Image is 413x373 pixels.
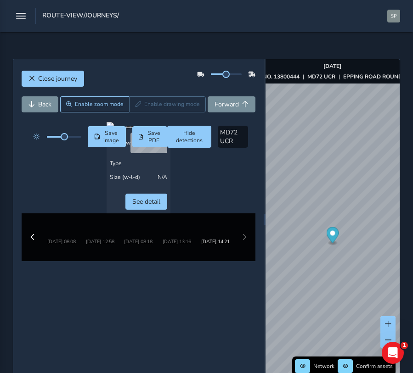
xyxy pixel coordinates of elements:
div: [DATE] 08:18 [119,237,158,244]
strong: MD72 UCR [307,73,335,80]
div: [DATE] 08:08 [42,237,81,244]
div: [DATE] 12:58 [86,233,114,239]
img: Thumbnail frame [119,220,158,237]
span: Close journey [38,74,77,83]
span: Type [110,160,122,167]
div: [DATE] 13:16 [158,237,196,244]
img: Thumbnail frame [42,220,81,237]
iframe: Intercom live chat [382,342,404,364]
span: Enable zoom mode [75,100,124,108]
img: diamond-layout [387,10,400,22]
button: Hide detections [167,126,211,148]
button: Forward [208,96,255,112]
button: Close journey [22,71,84,87]
strong: [DATE] [323,62,341,70]
button: Back [22,96,58,112]
img: Thumbnail frame [158,220,196,237]
button: Save [88,126,125,147]
span: 1 [401,342,408,349]
span: Network [313,362,334,370]
button: Zoom [60,96,130,112]
strong: ASSET NO. 13800444 [243,73,300,80]
div: Map marker [326,227,339,245]
span: Save PDF [147,129,161,144]
span: MD72 UCR [220,128,238,145]
td: N/A [107,170,170,184]
div: [DATE] 14:21 [196,237,235,244]
button: PDF [132,126,167,147]
span: See detail [132,197,160,206]
img: Thumbnail frame [196,220,235,237]
span: Back [38,100,51,109]
span: Save image [103,129,120,144]
span: Forward [215,100,239,109]
button: See detail [125,194,167,210]
span: Hide detections [173,129,205,144]
span: Size (w-l-d) [110,173,140,181]
span: Confirm assets [356,362,393,370]
span: route-view/journeys/ [42,11,119,24]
